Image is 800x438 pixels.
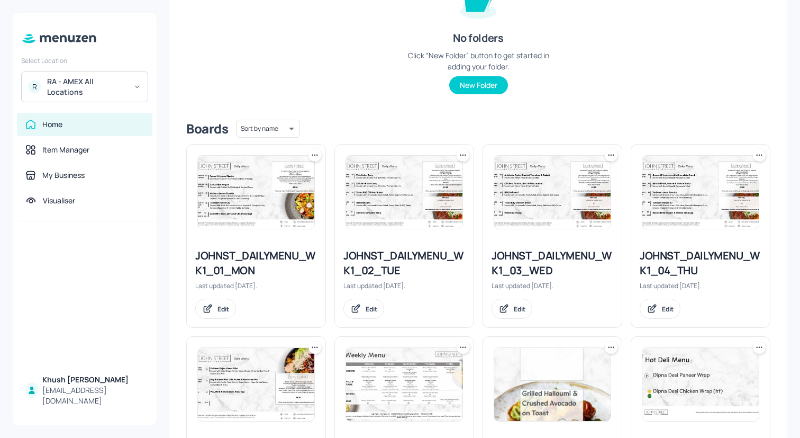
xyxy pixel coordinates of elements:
[42,170,85,181] div: My Business
[47,76,127,97] div: RA - AMEX All Locations
[662,305,674,314] div: Edit
[346,348,462,421] img: 2025-07-01-1751381446692i5cjzh3v6zt.jpeg
[346,156,462,229] img: 2025-06-27-1751034754939kss9wrhdl1.jpeg
[42,119,62,130] div: Home
[21,56,148,65] div: Select Location
[343,248,465,278] div: JOHNST_DAILYMENU_WK1_02_TUE
[195,281,317,290] div: Last updated [DATE].
[343,281,465,290] div: Last updated [DATE].
[642,348,759,421] img: 2025-04-29-1745941630760p3puccba6el.jpeg
[28,81,41,93] div: R
[237,118,300,139] div: Sort by name
[42,145,89,155] div: Item Manager
[198,156,314,229] img: 2025-06-27-1751035341275ljka3fvbkkp.jpeg
[198,348,314,421] img: 2025-03-28-17431549650619hdo54cfedt.jpeg
[642,156,759,229] img: 2025-06-27-1751036013960f4os6j4mssv.jpeg
[42,385,144,406] div: [EMAIL_ADDRESS][DOMAIN_NAME]
[494,156,611,229] img: 2025-06-27-1751035824978468abxkij3w.jpeg
[42,374,144,385] div: Khush [PERSON_NAME]
[453,31,503,46] div: No folders
[640,248,761,278] div: JOHNST_DAILYMENU_WK1_04_THU
[43,195,75,206] div: Visualiser
[492,281,613,290] div: Last updated [DATE].
[195,248,317,278] div: JOHNST_DAILYMENU_WK1_01_MON
[514,305,525,314] div: Edit
[366,305,377,314] div: Edit
[492,248,613,278] div: JOHNST_DAILYMENU_WK1_03_WED
[217,305,229,314] div: Edit
[399,50,558,72] div: Click “New Folder” button to get started in adding your folder.
[494,348,611,421] img: 2025-08-14-1755180377011uolix80ehs.jpeg
[449,76,508,94] button: New Folder
[640,281,761,290] div: Last updated [DATE].
[186,120,228,137] div: Boards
